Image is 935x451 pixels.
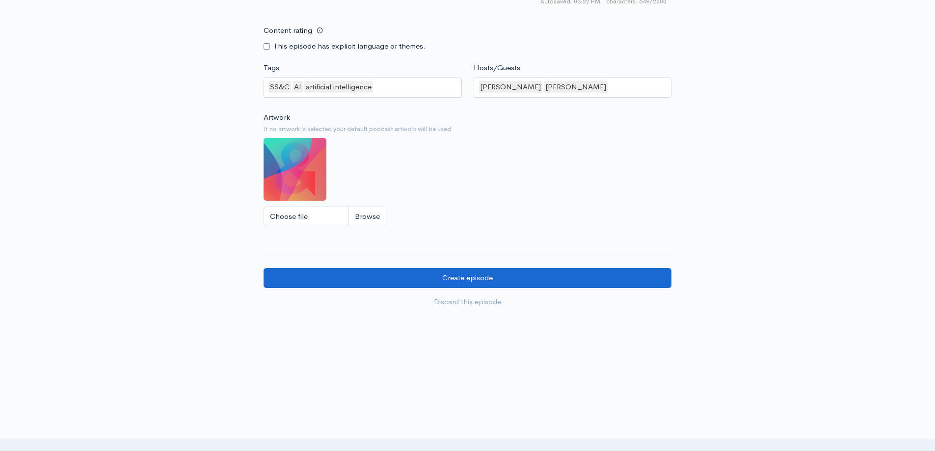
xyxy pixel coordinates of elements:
small: If no artwork is selected your default podcast artwork will be used [264,124,671,134]
label: Content rating [264,21,312,41]
label: Artwork [264,112,290,123]
div: AI [293,81,303,93]
div: [PERSON_NAME] [479,81,542,93]
a: Discard this episode [264,292,671,312]
label: Tags [264,62,279,74]
div: SS&C [268,81,291,93]
div: artificial intelligence [304,81,373,93]
label: This episode has explicit language or themes. [273,41,426,52]
label: Hosts/Guests [474,62,520,74]
input: Create episode [264,268,671,288]
div: [PERSON_NAME] [544,81,608,93]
